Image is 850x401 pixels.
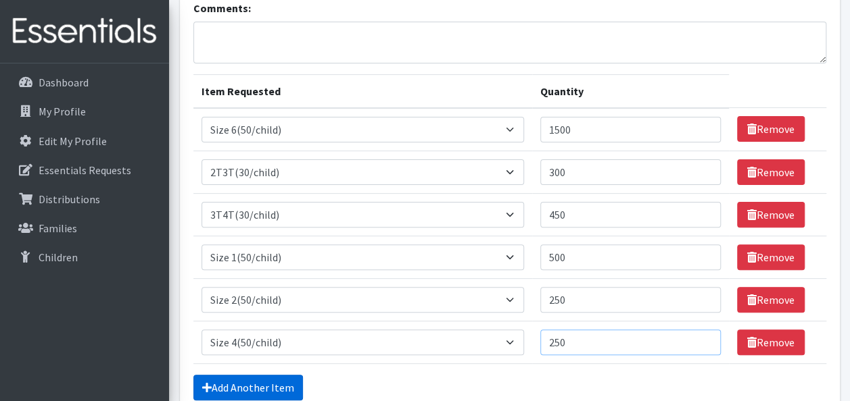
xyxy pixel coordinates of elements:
a: Remove [737,329,805,355]
a: Dashboard [5,69,164,96]
a: Remove [737,159,805,185]
a: Remove [737,287,805,313]
a: Remove [737,116,805,142]
p: Essentials Requests [39,163,131,177]
a: Remove [737,244,805,270]
th: Quantity [532,74,729,108]
a: Remove [737,202,805,228]
a: Children [5,244,164,271]
a: Essentials Requests [5,157,164,184]
img: HumanEssentials [5,9,164,54]
p: Dashboard [39,76,89,89]
a: Families [5,215,164,242]
p: Families [39,221,77,235]
a: Distributions [5,186,164,213]
p: Edit My Profile [39,134,107,148]
a: Add Another Item [193,375,303,400]
p: Distributions [39,192,100,206]
p: Children [39,250,78,264]
th: Item Requested [193,74,533,108]
a: My Profile [5,98,164,125]
p: My Profile [39,105,86,118]
a: Edit My Profile [5,128,164,155]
